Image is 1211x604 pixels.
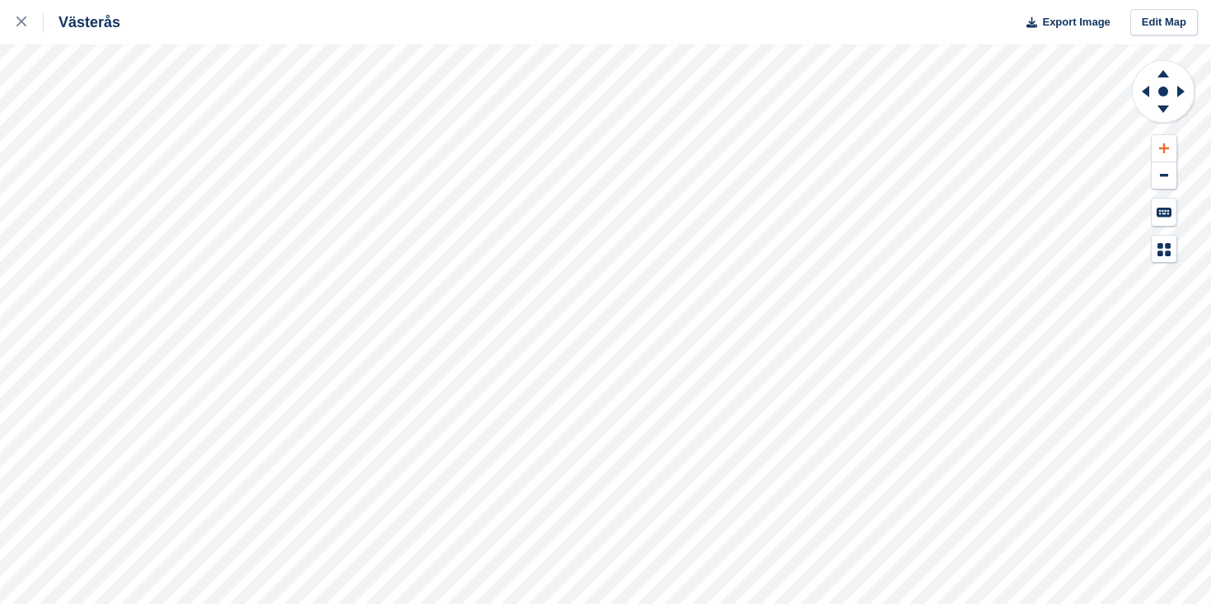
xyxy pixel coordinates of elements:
button: Zoom In [1152,135,1176,162]
button: Export Image [1017,9,1110,36]
span: Export Image [1042,14,1110,30]
button: Keyboard Shortcuts [1152,199,1176,226]
button: Zoom Out [1152,162,1176,190]
a: Edit Map [1130,9,1198,36]
button: Map Legend [1152,236,1176,263]
div: Västerås [44,12,120,32]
